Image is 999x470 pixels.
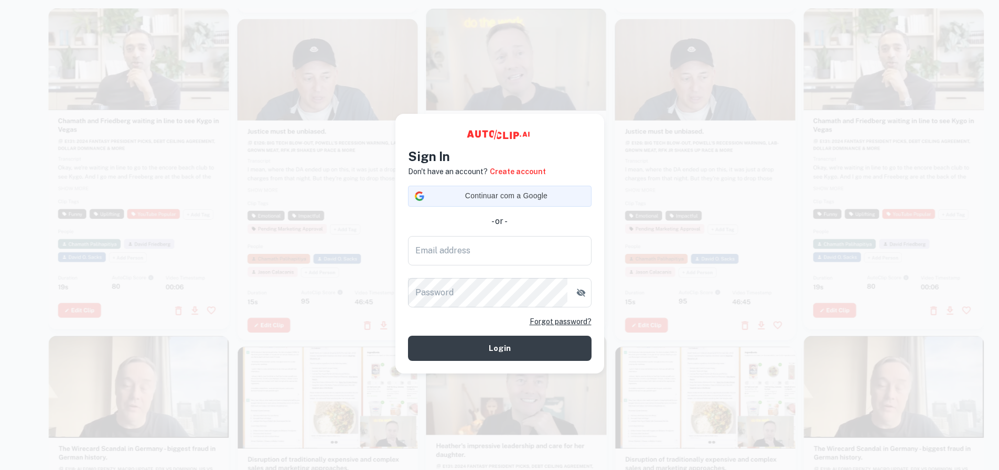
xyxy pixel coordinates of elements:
h4: Sign In [408,147,592,166]
div: Continuar com a Google [408,186,592,207]
span: Continuar com a Google [428,190,585,201]
p: Don't have an account? [408,166,488,177]
a: Create account [490,166,546,177]
div: - or - [408,215,592,228]
a: Forgot password? [530,316,592,327]
button: Login [408,336,592,361]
